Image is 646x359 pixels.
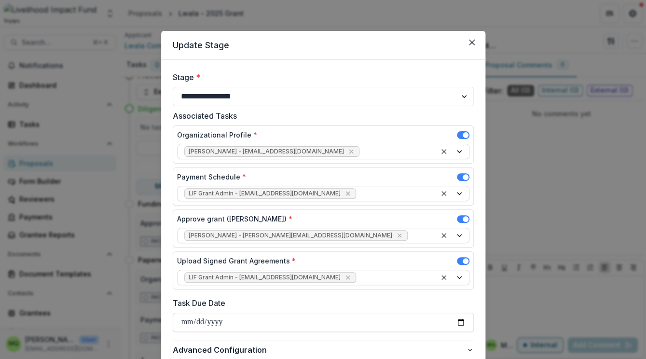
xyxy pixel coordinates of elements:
header: Update Stage [161,31,485,60]
label: Stage [173,71,468,83]
label: Associated Tasks [173,110,468,122]
div: Clear selected options [438,188,450,199]
span: [PERSON_NAME] - [EMAIL_ADDRESS][DOMAIN_NAME] [189,148,344,155]
label: Organizational Profile [177,130,257,140]
label: Approve grant ([PERSON_NAME]) [177,214,292,224]
label: Task Due Date [173,297,468,309]
div: Clear selected options [438,230,450,241]
span: LIF Grant Admin - [EMAIL_ADDRESS][DOMAIN_NAME] [189,190,341,197]
button: Close [464,35,480,50]
span: Advanced Configuration [173,344,466,356]
span: [PERSON_NAME] - [PERSON_NAME][EMAIL_ADDRESS][DOMAIN_NAME] [189,232,392,239]
div: Remove Lisa Minsky-Primus - lisa@lifund.org [395,231,404,240]
label: Upload Signed Grant Agreements [177,256,296,266]
div: Remove LIF Grant Admin - grants@lifund.org [343,273,353,282]
div: Remove LIF Grant Admin - grants@lifund.org [343,189,353,198]
div: Clear selected options [438,272,450,283]
span: LIF Grant Admin - [EMAIL_ADDRESS][DOMAIN_NAME] [189,274,341,281]
div: Remove Maica Quitain - maica@lifund.org [346,147,356,156]
div: Clear selected options [438,146,450,157]
label: Payment Schedule [177,172,246,182]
